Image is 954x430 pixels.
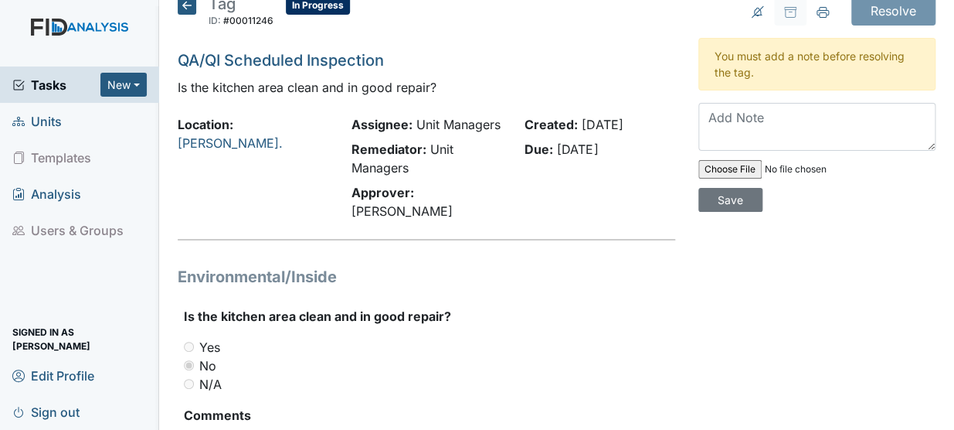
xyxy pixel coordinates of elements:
[416,117,501,132] span: Unit Managers
[12,76,100,94] a: Tasks
[12,327,147,351] span: Signed in as [PERSON_NAME]
[557,142,598,157] span: [DATE]
[184,360,194,370] input: No
[184,379,194,389] input: N/A
[12,109,62,133] span: Units
[178,135,283,151] a: [PERSON_NAME].
[12,182,81,206] span: Analysis
[178,78,675,97] p: Is the kitchen area clean and in good repair?
[351,185,414,200] strong: Approver:
[12,400,80,424] span: Sign out
[351,203,453,219] span: [PERSON_NAME]
[698,38,935,90] div: You must add a note before resolving the tag.
[525,142,553,157] strong: Due:
[178,51,384,70] a: QA/QI Scheduled Inspection
[525,117,578,132] strong: Created:
[184,406,675,425] strong: Comments
[178,265,675,288] h1: Environmental/Inside
[209,15,221,26] span: ID:
[698,188,762,212] input: Save
[178,117,233,132] strong: Location:
[223,15,273,26] span: #00011246
[582,117,623,132] span: [DATE]
[199,375,222,394] label: N/A
[100,73,147,97] button: New
[351,117,412,132] strong: Assignee:
[12,363,94,387] span: Edit Profile
[351,142,426,157] strong: Remediator:
[184,342,194,352] input: Yes
[199,338,220,357] label: Yes
[184,307,451,326] label: Is the kitchen area clean and in good repair?
[199,357,216,375] label: No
